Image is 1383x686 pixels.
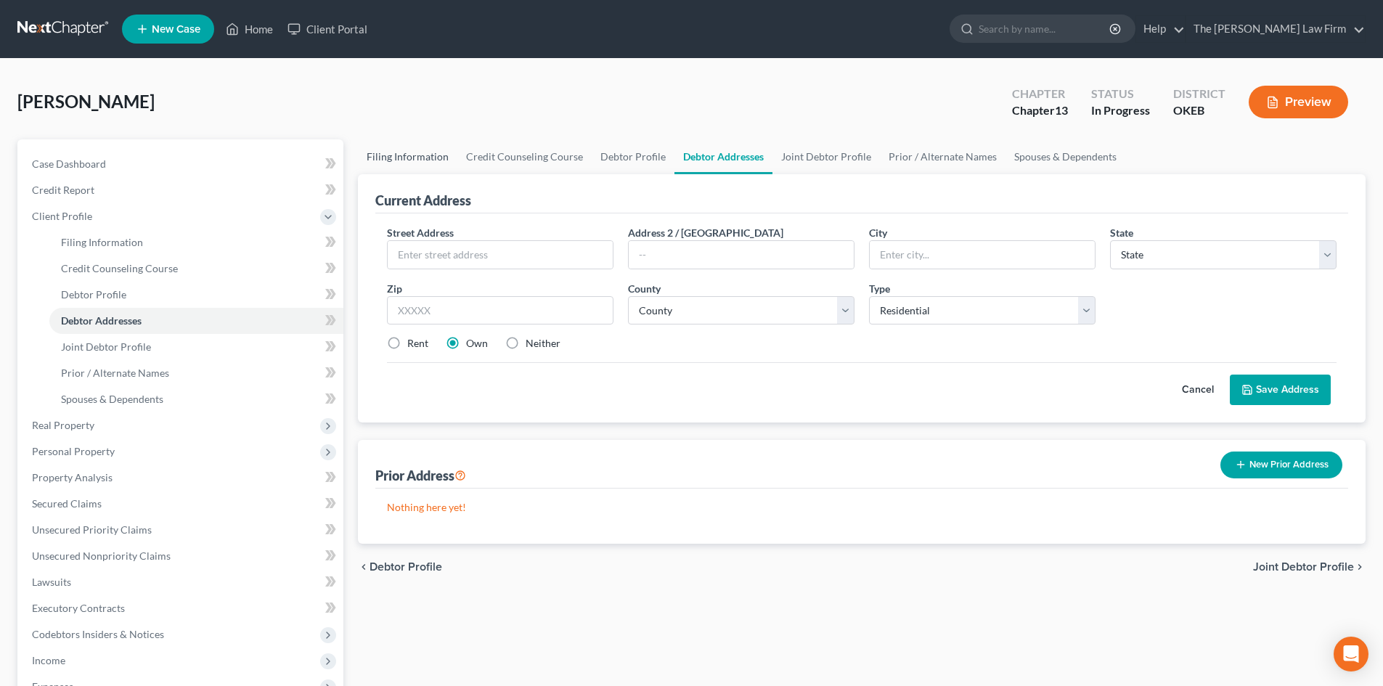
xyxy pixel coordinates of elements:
[466,336,488,351] label: Own
[219,16,280,42] a: Home
[32,419,94,431] span: Real Property
[358,139,457,174] a: Filing Information
[61,367,169,379] span: Prior / Alternate Names
[32,445,115,457] span: Personal Property
[387,226,454,239] span: Street Address
[32,210,92,222] span: Client Profile
[20,491,343,517] a: Secured Claims
[61,314,142,327] span: Debtor Addresses
[32,602,125,614] span: Executory Contracts
[387,296,613,325] input: XXXXX
[32,158,106,170] span: Case Dashboard
[370,561,442,573] span: Debtor Profile
[61,340,151,353] span: Joint Debtor Profile
[358,561,370,573] i: chevron_left
[407,336,428,351] label: Rent
[49,308,343,334] a: Debtor Addresses
[32,654,65,666] span: Income
[49,360,343,386] a: Prior / Alternate Names
[979,15,1111,42] input: Search by name...
[32,184,94,196] span: Credit Report
[388,241,613,269] input: Enter street address
[20,569,343,595] a: Lawsuits
[49,386,343,412] a: Spouses & Dependents
[1173,86,1225,102] div: District
[1091,102,1150,119] div: In Progress
[17,91,155,112] span: [PERSON_NAME]
[869,226,887,239] span: City
[1136,16,1185,42] a: Help
[20,543,343,569] a: Unsecured Nonpriority Claims
[32,523,152,536] span: Unsecured Priority Claims
[592,139,674,174] a: Debtor Profile
[20,517,343,543] a: Unsecured Priority Claims
[674,139,772,174] a: Debtor Addresses
[32,550,171,562] span: Unsecured Nonpriority Claims
[1186,16,1365,42] a: The [PERSON_NAME] Law Firm
[152,24,200,35] span: New Case
[1253,561,1354,573] span: Joint Debtor Profile
[20,465,343,491] a: Property Analysis
[526,336,560,351] label: Neither
[32,497,102,510] span: Secured Claims
[20,595,343,621] a: Executory Contracts
[869,281,890,296] label: Type
[772,139,880,174] a: Joint Debtor Profile
[1249,86,1348,118] button: Preview
[1354,561,1366,573] i: chevron_right
[49,282,343,308] a: Debtor Profile
[870,241,1095,269] input: Enter city...
[358,561,442,573] button: chevron_left Debtor Profile
[32,576,71,588] span: Lawsuits
[1334,637,1368,671] div: Open Intercom Messenger
[628,225,783,240] label: Address 2 / [GEOGRAPHIC_DATA]
[61,288,126,301] span: Debtor Profile
[1110,226,1133,239] span: State
[1220,452,1342,478] button: New Prior Address
[49,256,343,282] a: Credit Counseling Course
[20,151,343,177] a: Case Dashboard
[32,628,164,640] span: Codebtors Insiders & Notices
[628,282,661,295] span: County
[1012,102,1068,119] div: Chapter
[61,262,178,274] span: Credit Counseling Course
[629,241,854,269] input: --
[49,229,343,256] a: Filing Information
[280,16,375,42] a: Client Portal
[880,139,1005,174] a: Prior / Alternate Names
[32,471,113,483] span: Property Analysis
[1091,86,1150,102] div: Status
[1253,561,1366,573] button: Joint Debtor Profile chevron_right
[387,500,1337,515] p: Nothing here yet!
[375,192,471,209] div: Current Address
[387,282,402,295] span: Zip
[1055,103,1068,117] span: 13
[375,467,466,484] div: Prior Address
[1230,375,1331,405] button: Save Address
[1166,375,1230,404] button: Cancel
[1005,139,1125,174] a: Spouses & Dependents
[457,139,592,174] a: Credit Counseling Course
[49,334,343,360] a: Joint Debtor Profile
[61,393,163,405] span: Spouses & Dependents
[1012,86,1068,102] div: Chapter
[20,177,343,203] a: Credit Report
[1173,102,1225,119] div: OKEB
[61,236,143,248] span: Filing Information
